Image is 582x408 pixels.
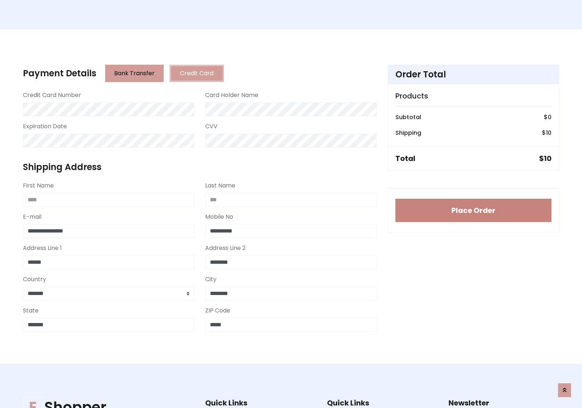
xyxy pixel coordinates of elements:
label: City [205,275,216,284]
h5: Newsletter [449,399,559,407]
label: State [23,306,39,315]
label: Mobile No [205,213,233,221]
label: Card Holder Name [205,91,258,100]
label: Last Name [205,181,235,190]
label: ZIP Code [205,306,230,315]
h4: Order Total [395,69,551,80]
label: First Name [23,181,54,190]
span: 0 [548,113,551,121]
h5: Total [395,154,415,163]
label: Expiration Date [23,122,67,131]
h5: Quick Links [327,399,438,407]
span: 10 [546,129,551,137]
h4: Payment Details [23,68,96,79]
h5: $ [539,154,551,163]
label: Country [23,275,46,284]
h6: $ [542,129,551,136]
label: Address Line 1 [23,244,62,253]
label: E-mail [23,213,41,221]
label: CVV [205,122,218,131]
button: Place Order [395,199,551,222]
button: Credit Card [170,65,224,82]
span: 10 [544,153,551,163]
label: Credit Card Number [23,91,81,100]
button: Bank Transfer [105,65,164,82]
h6: $ [544,114,551,121]
h5: Products [395,92,551,100]
h4: Shipping Address [23,162,377,173]
label: Address Line 2 [205,244,246,253]
h5: Quick Links [205,399,316,407]
h6: Subtotal [395,114,421,121]
h6: Shipping [395,129,421,136]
